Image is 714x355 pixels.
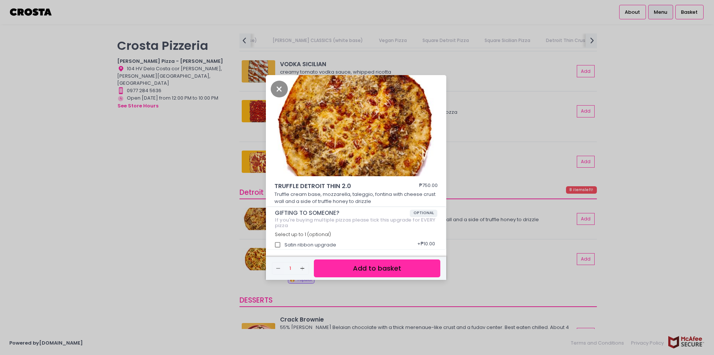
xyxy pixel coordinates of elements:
div: ₱750.00 [419,182,438,191]
div: If you're buying multiple pizzas please tick this upgrade for EVERY pizza [275,217,438,229]
span: Select up to 1 (optional) [275,231,331,238]
span: TRUFFLE DETROIT THIN 2.0 [274,182,397,191]
p: Truffle cream base, mozzarella, taleggio, fontina with cheese crust wall and a side of truffle ho... [274,191,438,205]
button: Close [271,85,288,92]
button: Add to basket [314,259,440,278]
span: GIFTING TO SOMEONE? [275,210,410,216]
div: + ₱10.00 [415,238,437,252]
img: TRUFFLE DETROIT THIN 2.0 [266,75,446,176]
span: OPTIONAL [410,210,438,217]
